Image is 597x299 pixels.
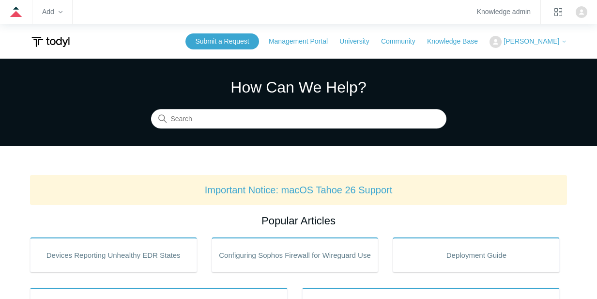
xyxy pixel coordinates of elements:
[381,36,425,47] a: Community
[30,213,567,229] h2: Popular Articles
[490,36,567,48] button: [PERSON_NAME]
[151,110,446,129] input: Search
[30,237,197,272] a: Devices Reporting Unhealthy EDR States
[477,9,531,15] a: Knowledge admin
[151,76,446,99] h1: How Can We Help?
[212,237,379,272] a: Configuring Sophos Firewall for Wireguard Use
[576,6,587,18] img: user avatar
[576,6,587,18] zd-hc-trigger: Click your profile icon to open the profile menu
[42,9,62,15] zd-hc-trigger: Add
[205,185,393,195] a: Important Notice: macOS Tahoe 26 Support
[393,237,560,272] a: Deployment Guide
[30,33,71,51] img: Todyl Support Center Help Center home page
[185,33,259,49] a: Submit a Request
[339,36,379,47] a: University
[427,36,488,47] a: Knowledge Base
[504,37,559,45] span: [PERSON_NAME]
[269,36,337,47] a: Management Portal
